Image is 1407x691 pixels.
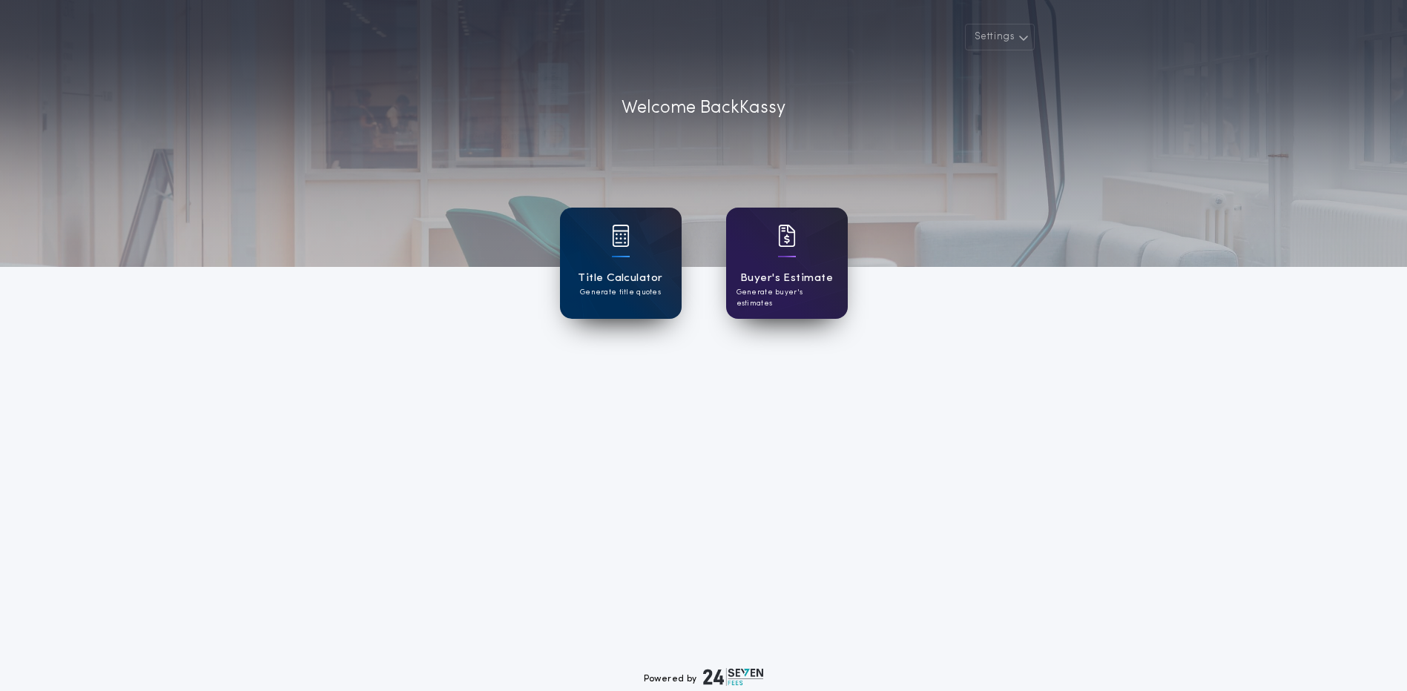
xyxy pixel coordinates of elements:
[560,208,682,319] a: card iconTitle CalculatorGenerate title quotes
[622,95,785,122] p: Welcome Back Kassy
[612,225,630,247] img: card icon
[737,287,837,309] p: Generate buyer's estimates
[740,270,833,287] h1: Buyer's Estimate
[726,208,848,319] a: card iconBuyer's EstimateGenerate buyer's estimates
[578,270,662,287] h1: Title Calculator
[644,668,764,686] div: Powered by
[965,24,1035,50] button: Settings
[580,287,661,298] p: Generate title quotes
[778,225,796,247] img: card icon
[703,668,764,686] img: logo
